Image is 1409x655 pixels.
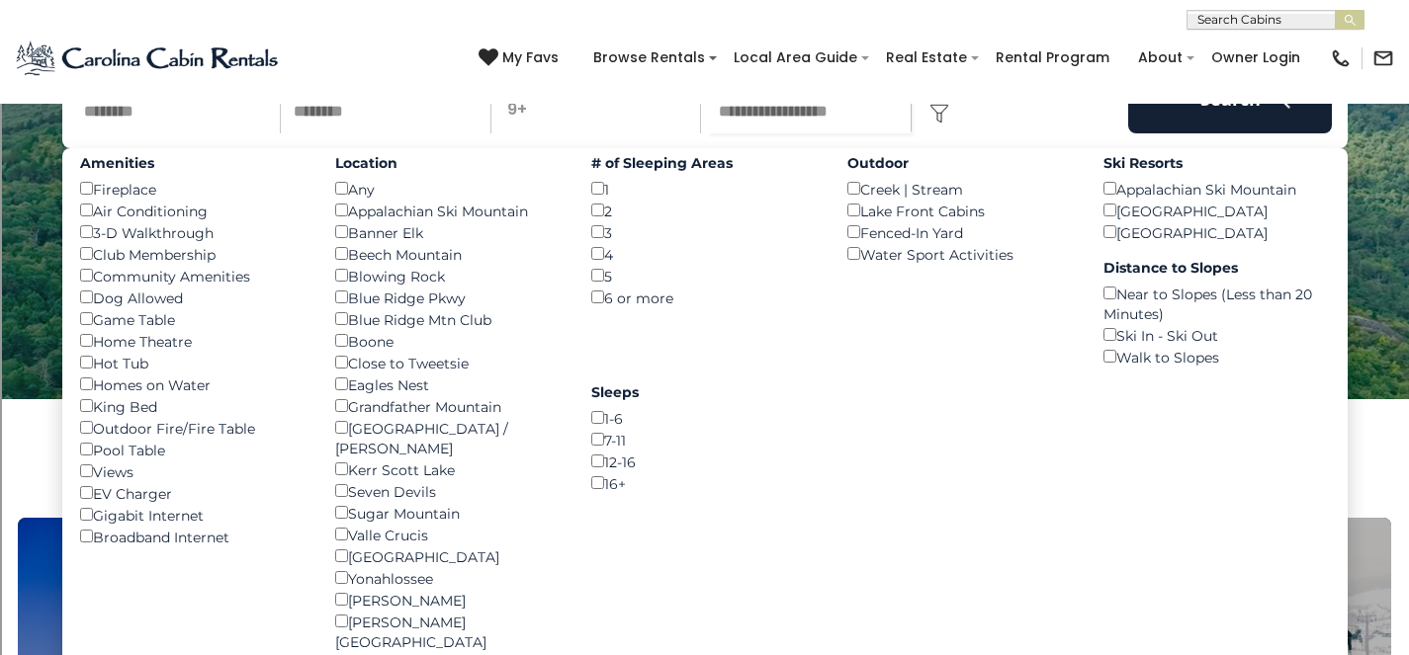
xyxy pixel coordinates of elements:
[80,460,307,482] div: Views
[8,115,1401,132] div: Rename
[335,200,562,221] div: Appalachian Ski Mountain
[335,287,562,308] div: Blue Ridge Pkwy
[591,450,818,472] div: 12-16
[1128,42,1192,73] a: About
[591,265,818,287] div: 5
[591,243,818,265] div: 4
[847,153,1074,173] label: Outdoor
[876,42,977,73] a: Real Estate
[1103,200,1330,221] div: [GEOGRAPHIC_DATA]
[1103,258,1330,278] label: Distance to Slopes
[1330,47,1352,69] img: phone-regular-black.png
[591,429,818,450] div: 7-11
[986,42,1119,73] a: Rental Program
[8,8,1401,26] div: Sort A > Z
[80,153,307,173] label: Amenities
[80,504,307,526] div: Gigabit Internet
[335,589,562,611] div: [PERSON_NAME]
[80,352,307,373] div: Hot Tub
[1103,153,1330,173] label: Ski Resorts
[335,395,562,417] div: Grandfather Mountain
[335,417,562,458] div: [GEOGRAPHIC_DATA] / [PERSON_NAME]
[335,524,562,545] div: Valle Crucis
[591,407,818,429] div: 1-6
[847,243,1074,265] div: Water Sport Activities
[591,382,818,402] label: Sleeps
[80,373,307,395] div: Homes on Water
[591,178,818,200] div: 1
[591,221,818,243] div: 3
[8,26,1401,43] div: Sort New > Old
[335,243,562,265] div: Beech Mountain
[591,153,818,173] label: # of Sleeping Areas
[1103,346,1330,368] div: Walk to Slopes
[80,417,307,439] div: Outdoor Fire/Fire Table
[8,132,1401,150] div: Move To ...
[1103,283,1330,324] div: Near to Slopes (Less than 20 Minutes)
[591,200,818,221] div: 2
[335,458,562,480] div: Kerr Scott Lake
[335,545,562,567] div: [GEOGRAPHIC_DATA]
[8,79,1401,97] div: Options
[335,330,562,352] div: Boone
[335,480,562,502] div: Seven Devils
[15,39,282,78] img: Blue-2.png
[1201,42,1310,73] a: Owner Login
[80,308,307,330] div: Game Table
[1103,178,1330,200] div: Appalachian Ski Mountain
[335,611,562,652] div: [PERSON_NAME][GEOGRAPHIC_DATA]
[80,243,307,265] div: Club Membership
[80,526,307,547] div: Broadband Internet
[502,47,559,68] span: My Favs
[80,221,307,243] div: 3-D Walkthrough
[591,287,818,308] div: 6 or more
[335,178,562,200] div: Any
[80,287,307,308] div: Dog Allowed
[80,330,307,352] div: Home Theatre
[335,308,562,330] div: Blue Ridge Mtn Club
[847,200,1074,221] div: Lake Front Cabins
[1103,221,1330,243] div: [GEOGRAPHIC_DATA]
[80,265,307,287] div: Community Amenities
[80,439,307,460] div: Pool Table
[1372,47,1394,69] img: mail-regular-black.png
[8,43,1401,61] div: Move To ...
[479,47,564,69] a: My Favs
[80,482,307,504] div: EV Charger
[335,352,562,373] div: Close to Tweetsie
[80,178,307,200] div: Fireplace
[1103,324,1330,346] div: Ski In - Ski Out
[591,472,818,494] div: 16+
[724,42,867,73] a: Local Area Guide
[80,200,307,221] div: Air Conditioning
[80,395,307,417] div: King Bed
[8,97,1401,115] div: Sign out
[583,42,715,73] a: Browse Rentals
[847,221,1074,243] div: Fenced-In Yard
[335,502,562,524] div: Sugar Mountain
[335,265,562,287] div: Blowing Rock
[8,61,1401,79] div: Delete
[335,221,562,243] div: Banner Elk
[847,178,1074,200] div: Creek | Stream
[335,567,562,589] div: Yonahlossee
[335,373,562,395] div: Eagles Nest
[335,153,562,173] label: Location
